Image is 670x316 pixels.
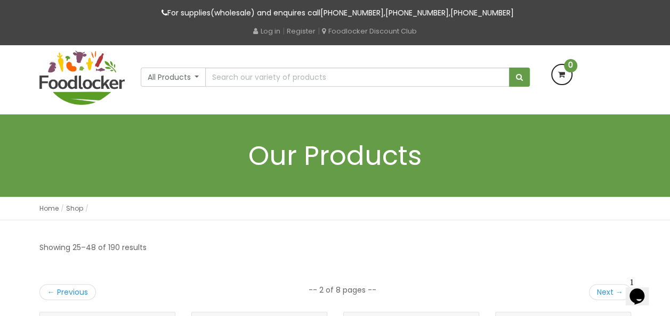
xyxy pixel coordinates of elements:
[564,59,577,72] span: 0
[322,26,417,36] a: Foodlocker Discount Club
[39,284,96,300] a: ← Previous
[309,285,376,295] li: -- 2 of 8 pages --
[282,26,285,36] span: |
[589,284,631,300] a: Next →
[385,7,449,18] a: [PHONE_NUMBER]
[39,242,147,254] p: Showing 25–48 of 190 results
[39,7,631,19] p: For supplies(wholesale) and enquires call , ,
[253,26,280,36] a: Log in
[66,204,83,213] a: Shop
[141,68,206,87] button: All Products
[39,51,125,105] img: FoodLocker
[625,273,659,305] iframe: chat widget
[287,26,316,36] a: Register
[39,141,631,170] h1: Our Products
[450,7,514,18] a: [PHONE_NUMBER]
[39,204,59,213] a: Home
[205,68,509,87] input: Search our variety of products
[318,26,320,36] span: |
[320,7,384,18] a: [PHONE_NUMBER]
